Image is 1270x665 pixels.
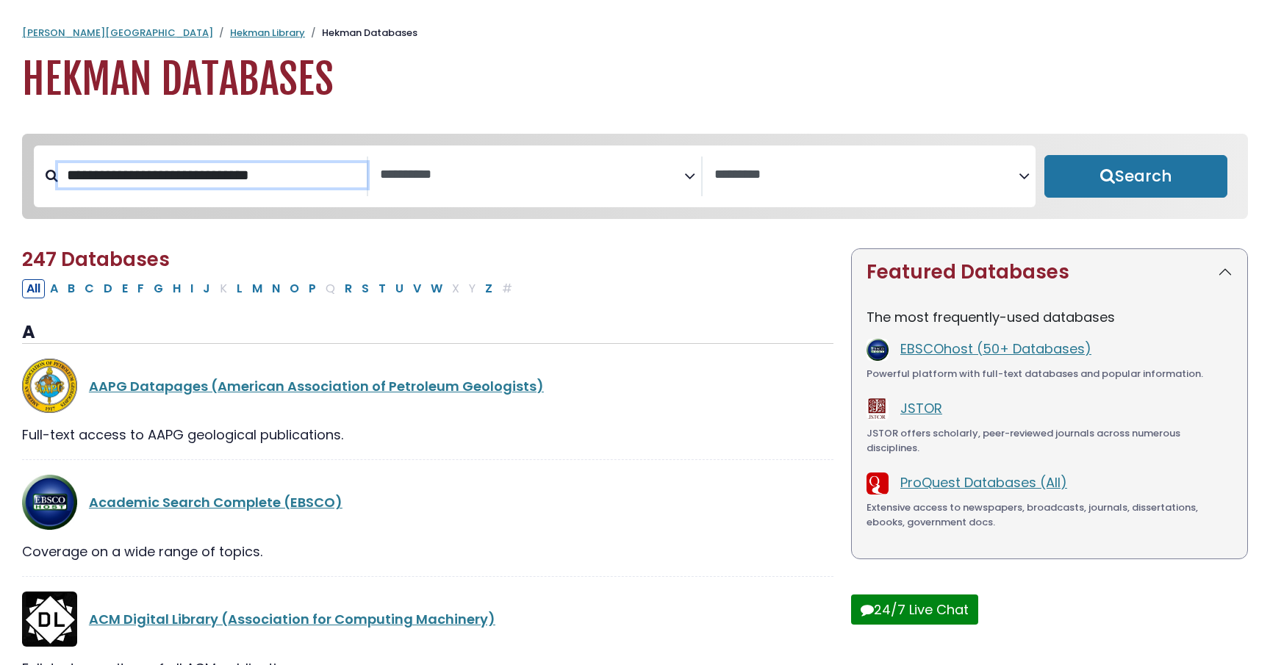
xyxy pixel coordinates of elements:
div: Coverage on a wide range of topics. [22,542,833,561]
button: Submit for Search Results [1044,155,1227,198]
button: Filter Results U [391,279,408,298]
span: 247 Databases [22,246,170,273]
button: All [22,279,45,298]
button: Filter Results A [46,279,62,298]
a: EBSCOhost (50+ Databases) [900,339,1091,358]
button: Filter Results F [133,279,148,298]
button: Filter Results O [285,279,304,298]
button: Filter Results C [80,279,98,298]
button: Filter Results Z [481,279,497,298]
button: Filter Results M [248,279,267,298]
button: 24/7 Live Chat [851,594,978,625]
div: Full-text access to AAPG geological publications. [22,425,833,445]
nav: Search filters [22,134,1248,219]
h1: Hekman Databases [22,55,1248,104]
button: Filter Results W [426,279,447,298]
button: Filter Results T [374,279,390,298]
button: Filter Results P [304,279,320,298]
button: Featured Databases [852,249,1247,295]
button: Filter Results V [409,279,426,298]
div: Powerful platform with full-text databases and popular information. [867,367,1233,381]
p: The most frequently-used databases [867,307,1233,327]
button: Filter Results S [357,279,373,298]
div: JSTOR offers scholarly, peer-reviewed journals across numerous disciplines. [867,426,1233,455]
div: Alpha-list to filter by first letter of database name [22,278,518,297]
li: Hekman Databases [305,26,417,40]
a: AAPG Datapages (American Association of Petroleum Geologists) [89,377,544,395]
a: [PERSON_NAME][GEOGRAPHIC_DATA] [22,26,213,40]
button: Filter Results R [340,279,356,298]
a: ProQuest Databases (All) [900,473,1067,492]
button: Filter Results N [268,279,284,298]
a: ACM Digital Library (Association for Computing Machinery) [89,610,495,628]
button: Filter Results G [149,279,168,298]
a: JSTOR [900,399,942,417]
textarea: Search [714,168,1019,183]
button: Filter Results I [186,279,198,298]
nav: breadcrumb [22,26,1248,40]
a: Academic Search Complete (EBSCO) [89,493,342,511]
button: Filter Results L [232,279,247,298]
div: Extensive access to newspapers, broadcasts, journals, dissertations, ebooks, government docs. [867,500,1233,529]
button: Filter Results B [63,279,79,298]
button: Filter Results E [118,279,132,298]
button: Filter Results J [198,279,215,298]
a: Hekman Library [230,26,305,40]
h3: A [22,322,833,344]
input: Search database by title or keyword [58,163,367,187]
button: Filter Results D [99,279,117,298]
textarea: Search [380,168,684,183]
button: Filter Results H [168,279,185,298]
